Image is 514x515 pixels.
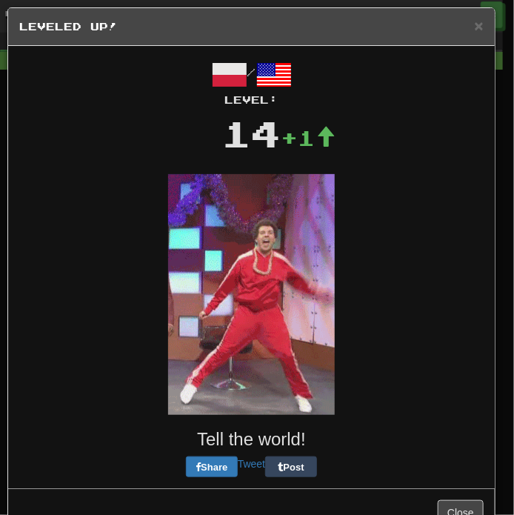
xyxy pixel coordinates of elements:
[281,123,336,153] div: +1
[168,174,335,415] img: red-jumpsuit-0a91143f7507d151a8271621424c3ee7c84adcb3b18e0b5e75c121a86a6f61d6.gif
[19,57,484,107] div: /
[19,19,484,34] h5: Leveled Up!
[222,107,281,159] div: 14
[475,18,484,33] button: Close
[475,17,484,34] span: ×
[19,430,484,449] h3: Tell the world!
[186,456,238,477] button: Share
[19,93,484,107] div: Level:
[265,456,317,477] button: Post
[238,458,265,470] a: Tweet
